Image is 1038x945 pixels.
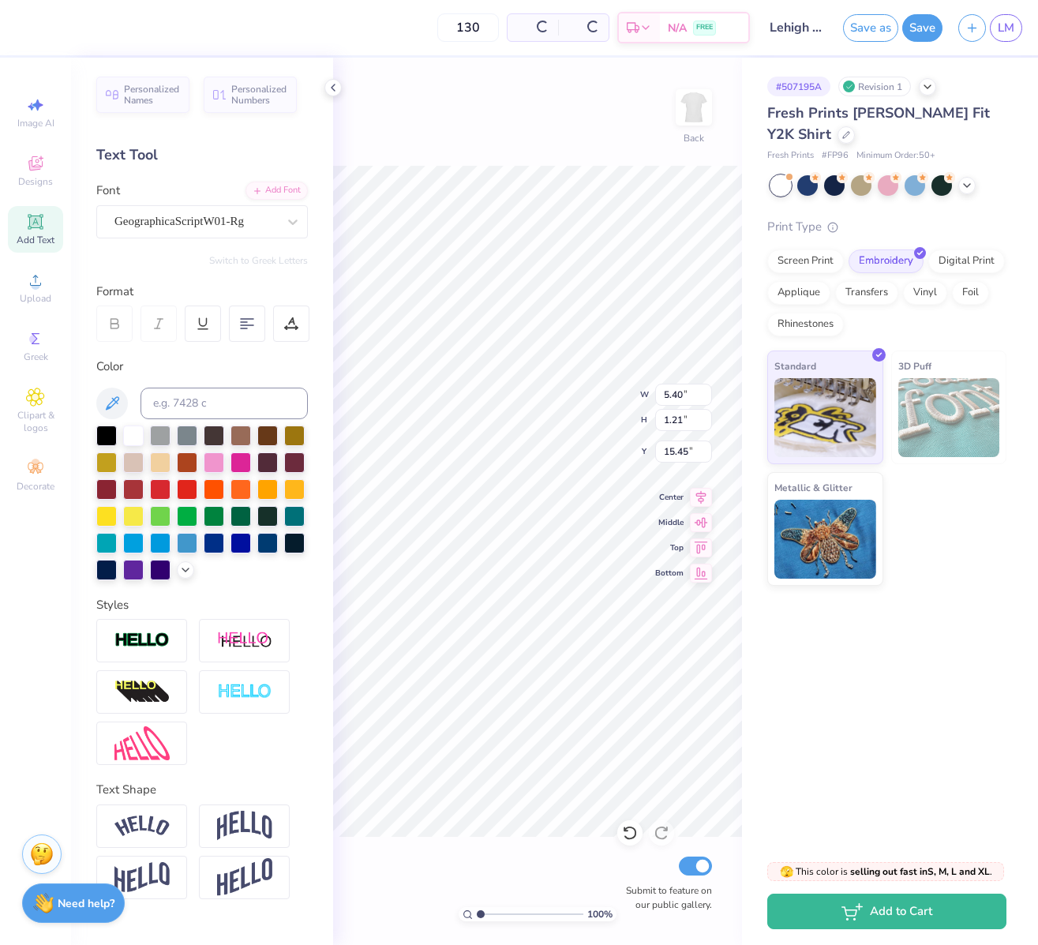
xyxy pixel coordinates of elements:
img: Free Distort [114,726,170,760]
div: Screen Print [767,249,844,273]
span: Add Text [17,234,54,246]
span: Minimum Order: 50 + [856,149,935,163]
div: # 507195A [767,77,830,96]
img: Rise [217,858,272,897]
div: Add Font [245,182,308,200]
div: Rhinestones [767,313,844,336]
span: Personalized Names [124,84,180,106]
div: Foil [952,281,989,305]
span: Designs [18,175,53,188]
div: Format [96,283,309,301]
span: Metallic & Glitter [774,479,853,496]
button: Switch to Greek Letters [209,254,308,267]
span: 🫣 [780,864,793,879]
button: Save [902,14,942,42]
div: Embroidery [849,249,924,273]
img: Flag [114,862,170,893]
span: Top [655,542,684,553]
strong: selling out fast in S, M, L and XL [850,865,990,878]
span: FREE [696,22,713,33]
img: 3d Illusion [114,680,170,705]
div: Back [684,131,704,145]
div: Text Shape [96,781,308,799]
div: Vinyl [903,281,947,305]
div: Applique [767,281,830,305]
span: N/A [668,20,687,36]
div: Digital Print [928,249,1005,273]
img: Standard [774,378,876,457]
span: Decorate [17,480,54,493]
span: Fresh Prints [PERSON_NAME] Fit Y2K Shirt [767,103,990,144]
a: LM [990,14,1022,42]
input: – – [437,13,499,42]
button: Save as [843,14,898,42]
img: Arch [217,811,272,841]
img: Shadow [217,631,272,651]
span: Personalized Numbers [231,84,287,106]
div: Print Type [767,218,1006,236]
span: This color is . [780,864,992,879]
span: 3D Puff [898,358,931,374]
span: Clipart & logos [8,409,63,434]
span: Center [655,492,684,503]
img: Arc [114,816,170,837]
img: 3D Puff [898,378,1000,457]
span: Middle [655,517,684,528]
span: LM [998,19,1014,37]
span: Standard [774,358,816,374]
img: Metallic & Glitter [774,500,876,579]
div: Transfers [835,281,898,305]
div: Revision 1 [838,77,911,96]
div: Color [96,358,308,376]
span: # FP96 [822,149,849,163]
span: Greek [24,351,48,363]
span: Fresh Prints [767,149,814,163]
div: Styles [96,596,308,614]
img: Negative Space [217,683,272,701]
span: 100 % [587,907,613,921]
input: Untitled Design [758,12,835,43]
img: Stroke [114,632,170,650]
label: Submit to feature on our public gallery. [617,883,712,912]
input: e.g. 7428 c [141,388,308,419]
span: Upload [20,292,51,305]
strong: Need help? [58,896,114,911]
button: Add to Cart [767,894,1006,929]
span: Bottom [655,568,684,579]
img: Back [678,92,710,123]
div: Text Tool [96,144,308,166]
label: Font [96,182,120,200]
span: Image AI [17,117,54,129]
